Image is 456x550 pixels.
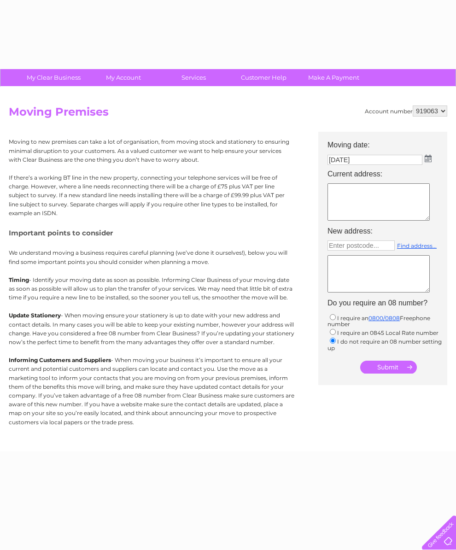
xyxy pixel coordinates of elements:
a: 0800/0808 [368,315,400,322]
div: Account number [365,105,447,117]
h5: Important points to consider [9,229,294,237]
th: New address: [323,224,452,238]
a: My Account [86,69,162,86]
input: Submit [360,361,417,374]
p: If there’s a working BT line in the new property, connecting your telephone services will be free... [9,173,294,217]
p: - Identify your moving date as soon as possible. Informing Clear Business of your moving date as ... [9,275,294,302]
p: - When moving your business it’s important to ensure all your current and potential customers and... [9,356,294,427]
a: Services [156,69,232,86]
a: Make A Payment [296,69,372,86]
td: I require an Freephone number I require an 0845 Local Rate number I do not require an 08 number s... [323,310,452,354]
img: ... [425,155,432,162]
p: We understand moving a business requires careful planning (we’ve done it ourselves!), below you w... [9,248,294,266]
b: Informing Customers and Suppliers [9,357,111,363]
th: Current address: [323,167,452,181]
b: Update Stationery [9,312,61,319]
a: Find address... [397,242,437,249]
b: Timing [9,276,29,283]
a: My Clear Business [16,69,92,86]
th: Moving date: [323,132,452,152]
h2: Moving Premises [9,105,447,123]
th: Do you require an 08 number? [323,296,452,310]
a: Customer Help [226,69,302,86]
p: - When moving ensure your stationery is up to date with your new address and contact details. In ... [9,311,294,346]
p: Moving to new premises can take a lot of organisation, from moving stock and stationery to ensuri... [9,137,294,164]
